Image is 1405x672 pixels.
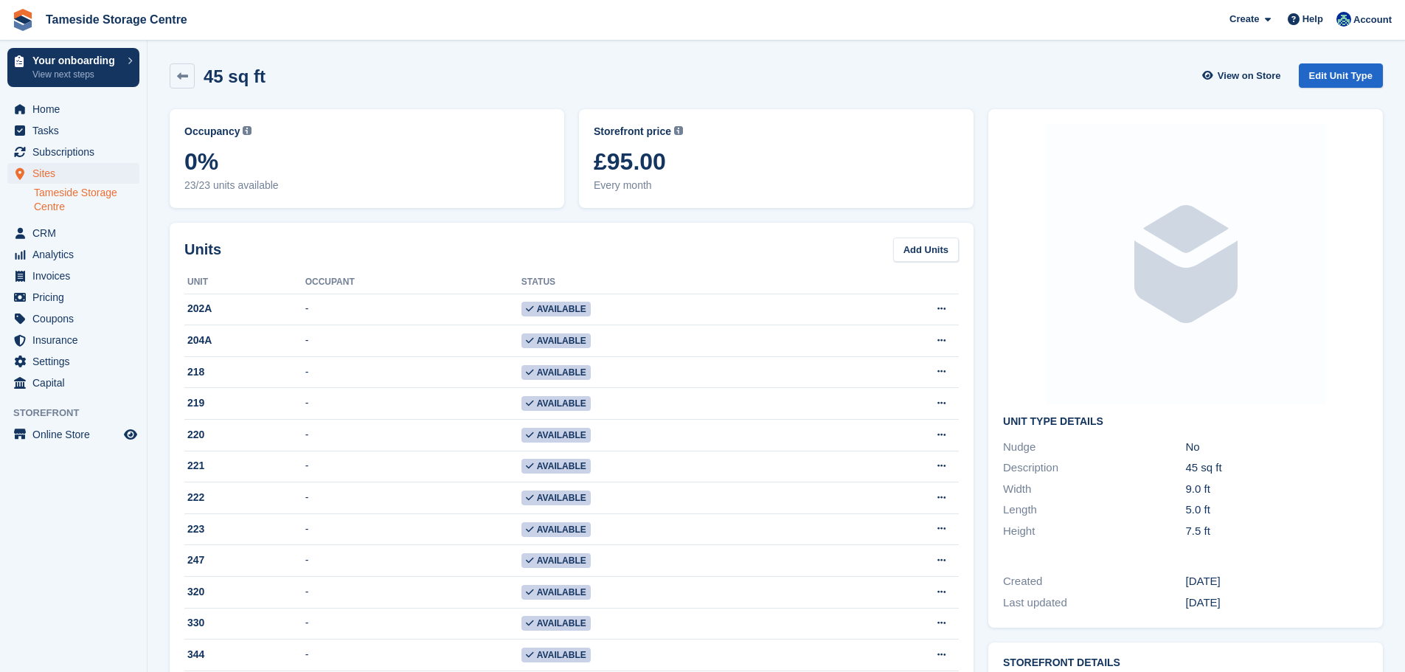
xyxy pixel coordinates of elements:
[32,330,121,350] span: Insurance
[184,647,305,662] div: 344
[521,271,824,294] th: Status
[184,333,305,348] div: 204A
[122,426,139,443] a: Preview store
[7,287,139,308] a: menu
[243,126,251,135] img: icon-info-grey-7440780725fd019a000dd9b08b2336e03edf1995a4989e88bcd33f0948082b44.svg
[7,244,139,265] a: menu
[7,48,139,87] a: Your onboarding View next steps
[184,364,305,380] div: 218
[1003,439,1185,456] div: Nudge
[7,163,139,184] a: menu
[32,120,121,141] span: Tasks
[1218,69,1281,83] span: View on Store
[1186,460,1368,477] div: 45 sq ft
[305,513,521,545] td: -
[674,126,683,135] img: icon-info-grey-7440780725fd019a000dd9b08b2336e03edf1995a4989e88bcd33f0948082b44.svg
[521,585,591,600] span: Available
[204,66,266,86] h2: 45 sq ft
[184,615,305,631] div: 330
[305,420,521,451] td: -
[32,55,120,66] p: Your onboarding
[1186,502,1368,519] div: 5.0 ft
[305,451,521,482] td: -
[184,271,305,294] th: Unit
[184,395,305,411] div: 219
[521,491,591,505] span: Available
[184,522,305,537] div: 223
[305,271,521,294] th: Occupant
[1299,63,1383,88] a: Edit Unit Type
[7,120,139,141] a: menu
[1186,595,1368,612] div: [DATE]
[34,186,139,214] a: Tameside Storage Centre
[521,396,591,411] span: Available
[1186,573,1368,590] div: [DATE]
[594,148,959,175] span: £95.00
[1003,416,1368,428] h2: Unit Type details
[521,648,591,662] span: Available
[1186,439,1368,456] div: No
[184,301,305,316] div: 202A
[521,428,591,443] span: Available
[521,522,591,537] span: Available
[184,553,305,568] div: 247
[7,330,139,350] a: menu
[594,178,959,193] span: Every month
[32,351,121,372] span: Settings
[521,553,591,568] span: Available
[521,616,591,631] span: Available
[1003,657,1368,669] h2: Storefront Details
[32,373,121,393] span: Capital
[305,608,521,640] td: -
[32,163,121,184] span: Sites
[184,458,305,474] div: 221
[893,238,959,262] a: Add Units
[305,294,521,325] td: -
[184,584,305,600] div: 320
[521,333,591,348] span: Available
[521,365,591,380] span: Available
[1353,13,1392,27] span: Account
[7,351,139,372] a: menu
[32,142,121,162] span: Subscriptions
[305,325,521,357] td: -
[32,244,121,265] span: Analytics
[184,178,549,193] span: 23/23 units available
[1003,481,1185,498] div: Width
[1229,12,1259,27] span: Create
[305,640,521,671] td: -
[1003,595,1185,612] div: Last updated
[32,223,121,243] span: CRM
[13,406,147,420] span: Storefront
[305,482,521,514] td: -
[1336,12,1351,27] img: Bud Froggatt
[7,424,139,445] a: menu
[1003,502,1185,519] div: Length
[7,142,139,162] a: menu
[32,308,121,329] span: Coupons
[305,388,521,420] td: -
[184,427,305,443] div: 220
[521,459,591,474] span: Available
[594,124,671,139] span: Storefront price
[184,490,305,505] div: 222
[184,124,240,139] span: Occupancy
[32,266,121,286] span: Invoices
[184,148,549,175] span: 0%
[7,373,139,393] a: menu
[305,356,521,388] td: -
[1003,573,1185,590] div: Created
[7,99,139,119] a: menu
[1302,12,1323,27] span: Help
[32,287,121,308] span: Pricing
[1046,124,1326,404] img: blank-unit-type-icon-ffbac7b88ba66c5e286b0e438baccc4b9c83835d4c34f86887a83fc20ec27e7b.svg
[1003,523,1185,540] div: Height
[7,223,139,243] a: menu
[32,68,120,81] p: View next steps
[7,266,139,286] a: menu
[184,238,221,260] h2: Units
[1186,523,1368,540] div: 7.5 ft
[1201,63,1287,88] a: View on Store
[305,577,521,609] td: -
[7,308,139,329] a: menu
